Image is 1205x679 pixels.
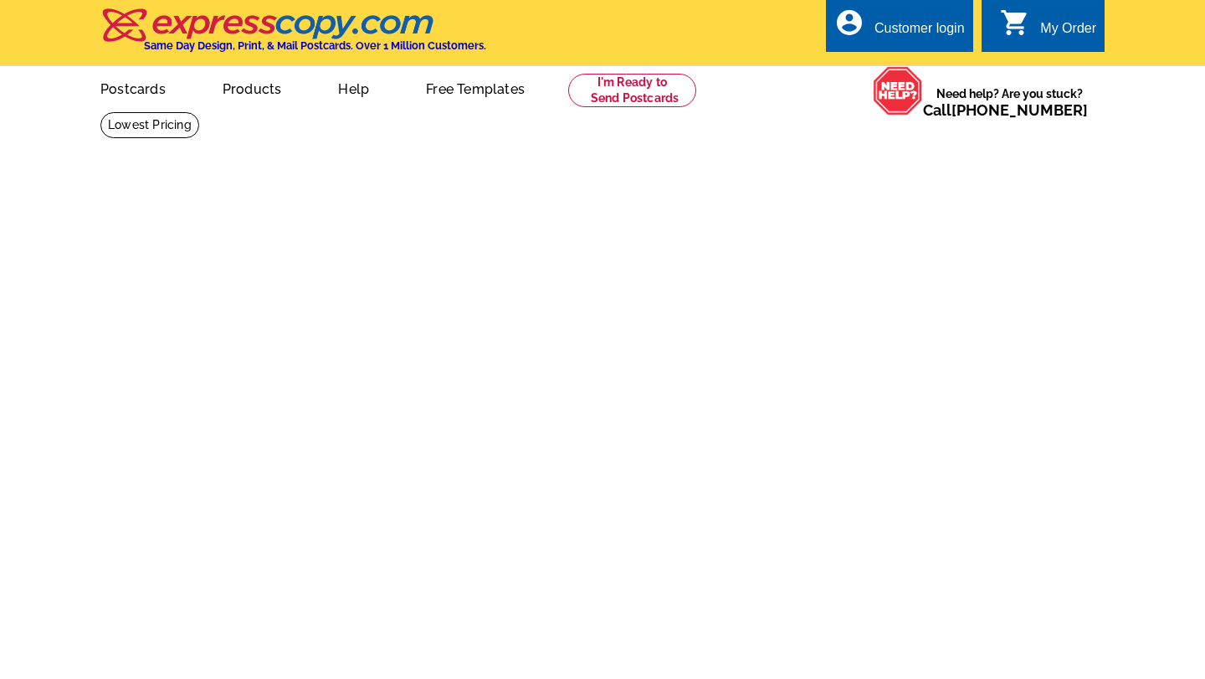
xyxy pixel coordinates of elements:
span: Call [923,101,1088,119]
a: Postcards [74,68,192,107]
h4: Same Day Design, Print, & Mail Postcards. Over 1 Million Customers. [144,39,486,52]
div: Customer login [874,21,965,44]
span: Need help? Are you stuck? [923,85,1096,119]
i: shopping_cart [1000,8,1030,38]
a: Help [311,68,396,107]
a: account_circle Customer login [834,18,965,39]
a: shopping_cart My Order [1000,18,1096,39]
a: Products [196,68,309,107]
img: help [873,66,923,116]
i: account_circle [834,8,864,38]
div: My Order [1040,21,1096,44]
a: Same Day Design, Print, & Mail Postcards. Over 1 Million Customers. [100,20,486,52]
a: Free Templates [399,68,551,107]
a: [PHONE_NUMBER] [951,101,1088,119]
